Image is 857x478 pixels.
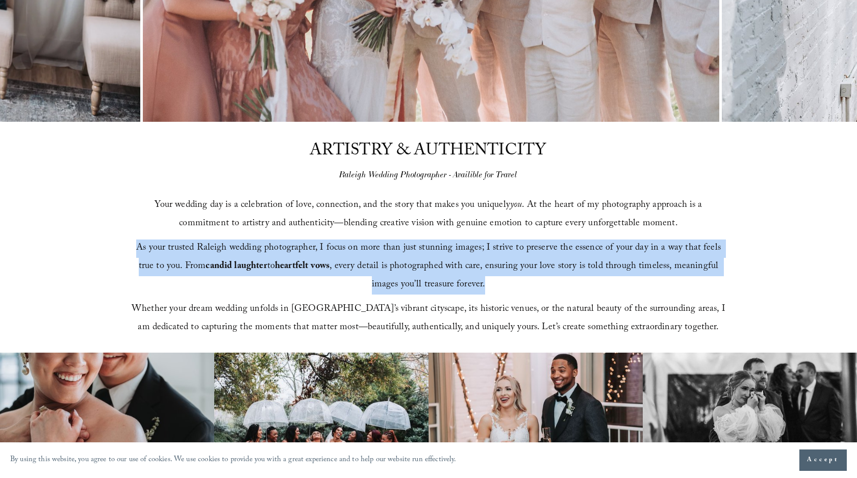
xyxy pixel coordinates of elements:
[339,170,517,180] em: Raleigh Wedding Photographer - Availible for Travel
[643,353,857,473] img: Bride in wedding dress wiping tears, embraced by groom, with guests in background during a weddin...
[807,455,839,465] span: Accept
[132,302,728,336] span: Whether your dream wedding unfolds in [GEOGRAPHIC_DATA]’s vibrant cityscape, its historic venues,...
[510,198,522,214] em: you
[206,259,267,275] strong: candid laughter
[275,259,330,275] strong: heartfelt vows
[428,353,643,473] img: Bride and groom smiling and holding champagne glasses at a wedding reception, with decorative lig...
[155,198,704,232] span: Your wedding day is a celebration of love, connection, and the story that makes you uniquely . At...
[214,353,428,473] img: Bride and bridesmaids holding clear umbrellas and bouquets, wearing peach dresses, laughing toget...
[799,449,847,471] button: Accept
[10,453,457,468] p: By using this website, you agree to our use of cookies. We use cookies to provide you with a grea...
[310,138,546,166] span: ARTISTRY & AUTHENTICITY
[136,241,723,293] span: As your trusted Raleigh wedding photographer, I focus on more than just stunning images; I strive...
